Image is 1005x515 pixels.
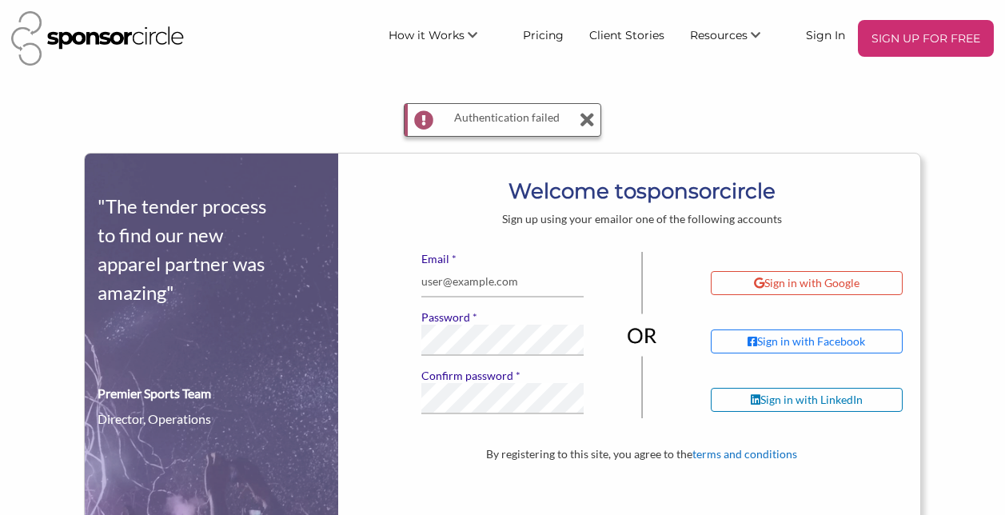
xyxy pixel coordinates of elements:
[363,177,920,206] h1: Welcome to circle
[510,20,576,49] a: Pricing
[98,409,211,429] div: Director, Operations
[692,447,797,461] a: terms and conditions
[711,271,909,295] a: Sign in with Google
[389,28,465,42] span: How it Works
[376,20,510,57] li: How it Works
[576,20,677,49] a: Client Stories
[751,393,863,407] div: Sign in with LinkedIn
[793,20,858,49] a: Sign In
[421,310,583,325] label: Password
[446,104,568,136] div: Authentication failed
[864,26,987,50] p: SIGN UP FOR FREE
[622,212,782,226] span: or one of the following accounts
[748,334,865,349] div: Sign in with Facebook
[690,28,748,42] span: Resources
[421,369,583,383] label: Confirm password
[754,276,859,290] div: Sign in with Google
[98,384,211,403] div: Premier Sports Team
[711,388,909,412] a: Sign in with LinkedIn
[421,252,583,266] label: Email
[627,252,657,418] img: or-divider-vertical-04be836281eac2ff1e2d8b3dc99963adb0027f4cd6cf8dbd6b945673e6b3c68b.png
[636,178,720,204] b: sponsor
[98,192,279,307] div: "The tender process to find our new apparel partner was amazing"
[11,11,184,66] img: Sponsor Circle Logo
[711,329,909,353] a: Sign in with Facebook
[363,212,920,226] div: Sign up using your email
[421,266,583,297] input: user@example.com
[677,20,793,57] li: Resources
